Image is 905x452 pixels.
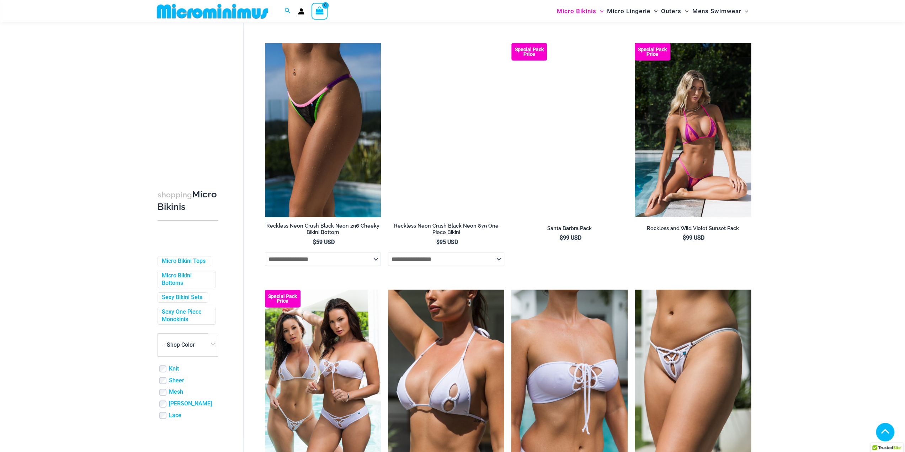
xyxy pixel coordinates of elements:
[158,333,218,356] span: - Shop Color
[388,43,504,217] img: Reckless Neon Crush Black Neon 879 One Piece 01
[661,2,681,20] span: Outers
[169,400,212,407] a: [PERSON_NAME]
[635,43,751,217] a: Reckless and Wild Violet Sunset 306 Top 466 Bottom 06 Reckless and Wild Violet Sunset 306 Top 466...
[692,2,741,20] span: Mens Swimwear
[555,2,605,20] a: Micro BikinisMenu ToggleMenu Toggle
[265,223,381,239] a: Reckless Neon Crush Black Neon 296 Cheeky Bikini Bottom
[265,43,381,217] a: Reckless Neon Crush Black Neon 296 Cheeky 02Reckless Neon Crush Black Neon 296 Cheeky 01Reckless ...
[607,2,650,20] span: Micro Lingerie
[511,225,628,232] h2: Santa Barbra Pack
[164,341,195,348] span: - Shop Color
[265,43,381,217] img: Reckless Neon Crush Black Neon 296 Cheeky 02
[169,411,181,419] a: Lace
[436,239,458,245] bdi: 95 USD
[596,2,603,20] span: Menu Toggle
[635,47,670,57] b: Special Pack Price
[683,234,704,241] bdi: 99 USD
[635,43,751,217] img: Reckless and Wild Violet Sunset 306 Top 466 Bottom 06
[557,2,596,20] span: Micro Bikinis
[158,333,218,356] span: - Shop Color
[169,388,183,396] a: Mesh
[511,225,628,234] a: Santa Barbra Pack
[162,294,202,301] a: Sexy Bikini Sets
[511,47,547,57] b: Special Pack Price
[158,188,218,213] h3: Micro Bikinis
[265,223,381,236] h2: Reckless Neon Crush Black Neon 296 Cheeky Bikini Bottom
[659,2,690,20] a: OutersMenu ToggleMenu Toggle
[265,294,300,303] b: Special Pack Price
[683,234,686,241] span: $
[554,1,751,21] nav: Site Navigation
[388,223,504,239] a: Reckless Neon Crush Black Neon 879 One Piece Bikini
[681,2,688,20] span: Menu Toggle
[635,225,751,234] a: Reckless and Wild Violet Sunset Pack
[559,234,581,241] bdi: 99 USD
[741,2,748,20] span: Menu Toggle
[284,7,291,16] a: Search icon link
[312,3,328,19] a: View Shopping Cart, empty
[635,225,751,232] h2: Reckless and Wild Violet Sunset Pack
[388,43,504,217] a: Reckless Neon Crush Black Neon 879 One Piece 01Reckless Neon Crush Black Neon 879 One Piece 09Rec...
[158,190,192,199] span: shopping
[511,43,628,217] a: Santa Barbra Purple Turquoise 305 Top 4118 Bottom 09v2 Santa Barbra Purple Turquoise 305 Top 4118...
[559,234,563,241] span: $
[298,8,304,15] a: Account icon link
[313,239,316,245] span: $
[169,377,184,384] a: Sheer
[169,365,179,372] a: Knit
[313,239,335,245] bdi: 59 USD
[650,2,658,20] span: Menu Toggle
[511,43,628,217] img: Santa Barbra Purple Turquoise 305 Top 4118 Bottom 09v2
[605,2,659,20] a: Micro LingerieMenu ToggleMenu Toggle
[162,308,210,323] a: Sexy One Piece Monokinis
[690,2,750,20] a: Mens SwimwearMenu ToggleMenu Toggle
[162,257,206,265] a: Micro Bikini Tops
[162,272,210,287] a: Micro Bikini Bottoms
[154,3,271,19] img: MM SHOP LOGO FLAT
[388,223,504,236] h2: Reckless Neon Crush Black Neon 879 One Piece Bikini
[436,239,440,245] span: $
[158,24,222,166] iframe: TrustedSite Certified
